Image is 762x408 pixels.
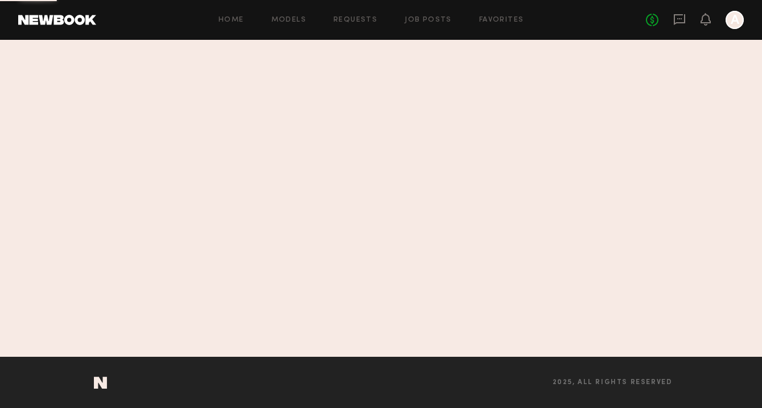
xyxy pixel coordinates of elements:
[333,17,377,24] a: Requests
[219,17,244,24] a: Home
[553,379,673,386] span: 2025, all rights reserved
[271,17,306,24] a: Models
[405,17,452,24] a: Job Posts
[479,17,524,24] a: Favorites
[726,11,744,29] a: A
